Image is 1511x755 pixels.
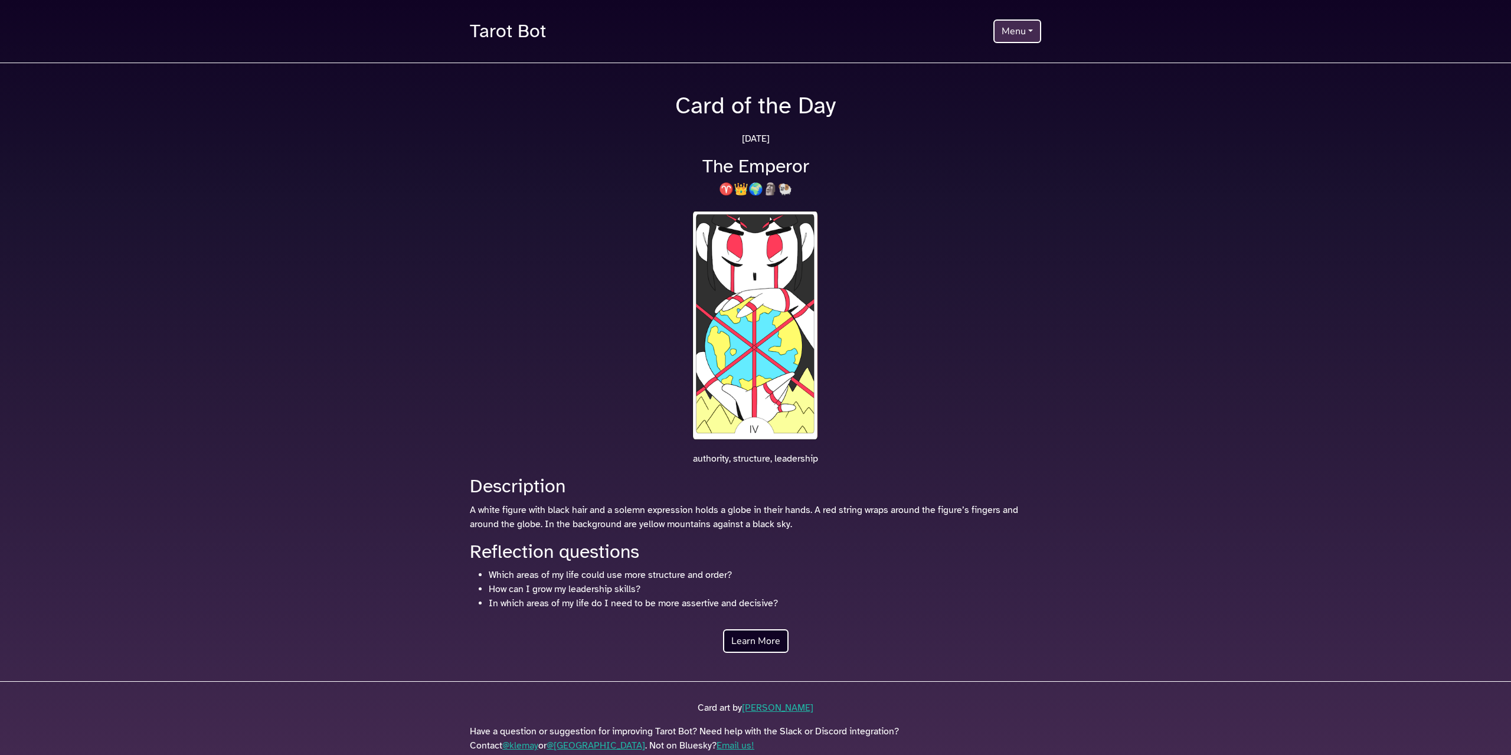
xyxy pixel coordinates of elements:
a: Email us! [717,740,754,751]
a: Learn More [723,629,789,653]
a: [PERSON_NAME] [742,702,813,714]
a: @[GEOGRAPHIC_DATA] [547,740,645,751]
a: Tarot Bot [470,14,546,48]
h2: Description [470,475,1041,498]
li: In which areas of my life do I need to be more assertive and decisive? [489,596,1041,610]
img: A white figure with black hair and a solemn expression holds a globe in their hands. A red string... [689,208,822,442]
a: @klemay [502,740,538,751]
button: Menu [993,19,1041,43]
p: authority, structure, leadership [463,452,1048,466]
p: Card art by [470,701,1041,715]
li: Which areas of my life could use more structure and order? [489,568,1041,582]
p: A white figure with black hair and a solemn expression holds a globe in their hands. A red string... [470,503,1041,531]
h1: Card of the Day [463,91,1048,120]
h2: The Emperor [463,155,1048,178]
h2: Reflection questions [470,541,1041,563]
p: Have a question or suggestion for improving Tarot Bot? Need help with the Slack or Discord integr... [470,724,1041,753]
li: How can I grow my leadership skills? [489,582,1041,596]
h3: ♈👑🌍🗿🐏 [463,182,1048,197]
p: [DATE] [463,132,1048,146]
